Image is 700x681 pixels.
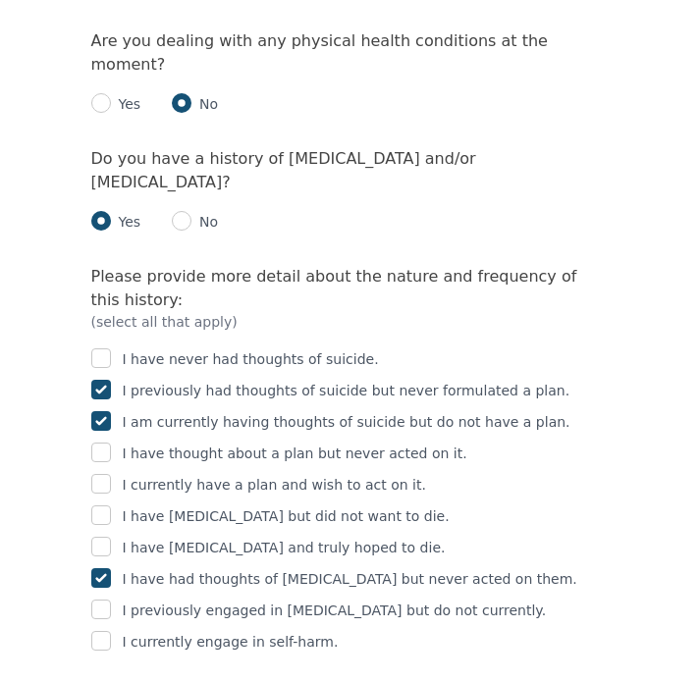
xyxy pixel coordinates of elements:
p: I have never had thoughts of suicide. [123,347,379,371]
p: I currently engage in self-harm. [123,630,339,654]
label: Do you have a history of [MEDICAL_DATA] and/or [MEDICAL_DATA]? [91,149,476,191]
p: No [191,94,218,114]
p: Yes [111,94,141,114]
p: Yes [111,212,141,232]
p: I have [MEDICAL_DATA] and truly hoped to die. [123,536,446,559]
p: I currently have a plan and wish to act on it. [123,473,426,497]
p: I am currently having thoughts of suicide but do not have a plan. [123,410,570,434]
p: I have thought about a plan but never acted on it. [123,442,467,465]
label: Are you dealing with any physical health conditions at the moment? [91,31,548,74]
p: I previously had thoughts of suicide but never formulated a plan. [123,379,570,402]
p: I have had thoughts of [MEDICAL_DATA] but never acted on them. [123,567,577,591]
label: Please provide more detail about the nature and frequency of this history: [91,267,577,309]
p: I previously engaged in [MEDICAL_DATA] but do not currently. [123,599,547,622]
p: I have [MEDICAL_DATA] but did not want to die. [123,504,450,528]
p: No [191,212,218,232]
p: (select all that apply) [91,312,610,332]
